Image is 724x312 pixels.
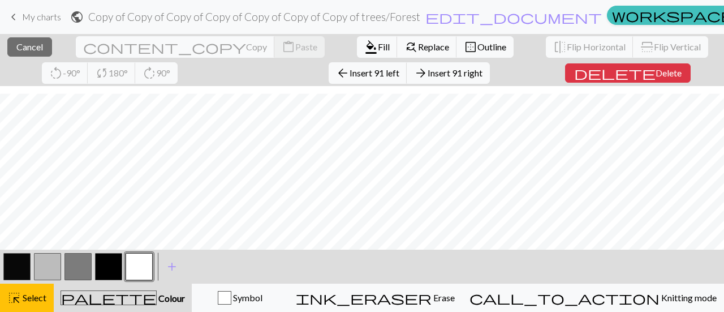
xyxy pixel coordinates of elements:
[70,9,84,25] span: public
[88,62,136,84] button: 180°
[656,67,682,78] span: Delete
[109,67,128,78] span: 180°
[574,65,656,81] span: delete
[404,39,418,55] span: find_replace
[425,9,602,25] span: edit_document
[329,62,407,84] button: Insert 91 left
[469,290,660,306] span: call_to_action
[660,292,717,303] span: Knitting mode
[156,67,170,78] span: 90°
[7,7,61,27] a: My charts
[42,62,88,84] button: -90°
[231,292,262,303] span: Symbol
[22,11,61,22] span: My charts
[654,41,701,52] span: Flip Vertical
[95,65,109,81] span: sync
[54,284,192,312] button: Colour
[83,39,246,55] span: content_copy
[462,284,724,312] button: Knitting mode
[565,63,691,83] button: Delete
[143,65,156,81] span: rotate_right
[192,284,288,312] button: Symbol
[350,67,399,78] span: Insert 91 left
[7,290,21,306] span: highlight_alt
[633,36,708,58] button: Flip Vertical
[288,284,462,312] button: Erase
[364,39,378,55] span: format_color_fill
[432,292,455,303] span: Erase
[553,39,567,55] span: flip
[414,65,428,81] span: arrow_forward
[567,41,626,52] span: Flip Horizontal
[246,41,267,52] span: Copy
[76,36,275,58] button: Copy
[477,41,506,52] span: Outline
[464,39,477,55] span: border_outer
[16,41,43,52] span: Cancel
[378,41,390,52] span: Fill
[296,290,432,306] span: ink_eraser
[21,292,46,303] span: Select
[61,290,156,306] span: palette
[456,36,514,58] button: Outline
[357,36,398,58] button: Fill
[336,65,350,81] span: arrow_back
[49,65,63,81] span: rotate_left
[407,62,490,84] button: Insert 91 right
[639,40,655,54] span: flip
[428,67,482,78] span: Insert 91 right
[165,259,179,275] span: add
[418,41,449,52] span: Replace
[397,36,457,58] button: Replace
[88,10,420,23] h2: Copy of Copy of Copy of Copy of Copy of Copy of Copy of trees / Forest
[7,9,20,25] span: keyboard_arrow_left
[546,36,633,58] button: Flip Horizontal
[135,62,178,84] button: 90°
[63,67,80,78] span: -90°
[157,293,185,304] span: Colour
[7,37,52,57] button: Cancel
